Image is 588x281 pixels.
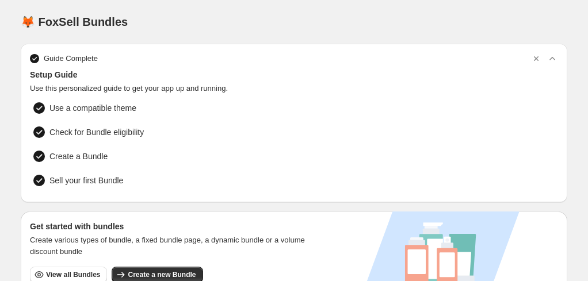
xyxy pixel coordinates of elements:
[30,221,316,232] h3: Get started with bundles
[21,15,128,29] h1: 🦊 FoxSell Bundles
[30,69,558,80] span: Setup Guide
[46,270,100,279] span: View all Bundles
[30,234,316,257] span: Create various types of bundle, a fixed bundle page, a dynamic bundle or a volume discount bundle
[49,151,108,162] span: Create a Bundle
[49,175,123,186] span: Sell your first Bundle
[49,102,136,114] span: Use a compatible theme
[49,126,144,138] span: Check for Bundle eligibility
[44,53,98,64] span: Guide Complete
[128,270,196,279] span: Create a new Bundle
[30,83,558,94] span: Use this personalized guide to get your app up and running.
